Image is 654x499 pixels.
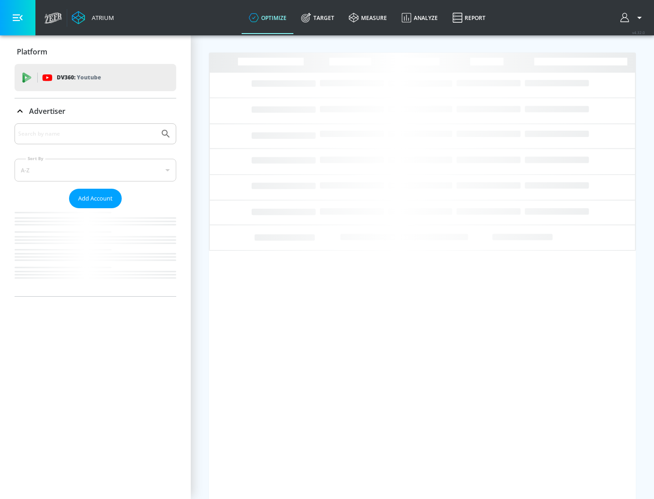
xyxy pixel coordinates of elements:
div: Advertiser [15,98,176,124]
p: Platform [17,47,47,57]
p: Youtube [77,73,101,82]
a: Analyze [394,1,445,34]
a: Report [445,1,493,34]
a: Target [294,1,342,34]
div: A-Z [15,159,176,181]
a: Atrium [72,11,114,24]
div: Platform [15,39,176,64]
span: v 4.32.0 [632,30,645,35]
a: optimize [242,1,294,34]
input: Search by name [18,128,156,140]
nav: list of Advertiser [15,208,176,296]
p: Advertiser [29,106,65,116]
a: measure [342,1,394,34]
div: Atrium [88,14,114,22]
div: DV360: Youtube [15,64,176,91]
label: Sort By [26,156,45,161]
span: Add Account [78,193,113,204]
div: Advertiser [15,123,176,296]
button: Add Account [69,189,122,208]
p: DV360: [57,73,101,83]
